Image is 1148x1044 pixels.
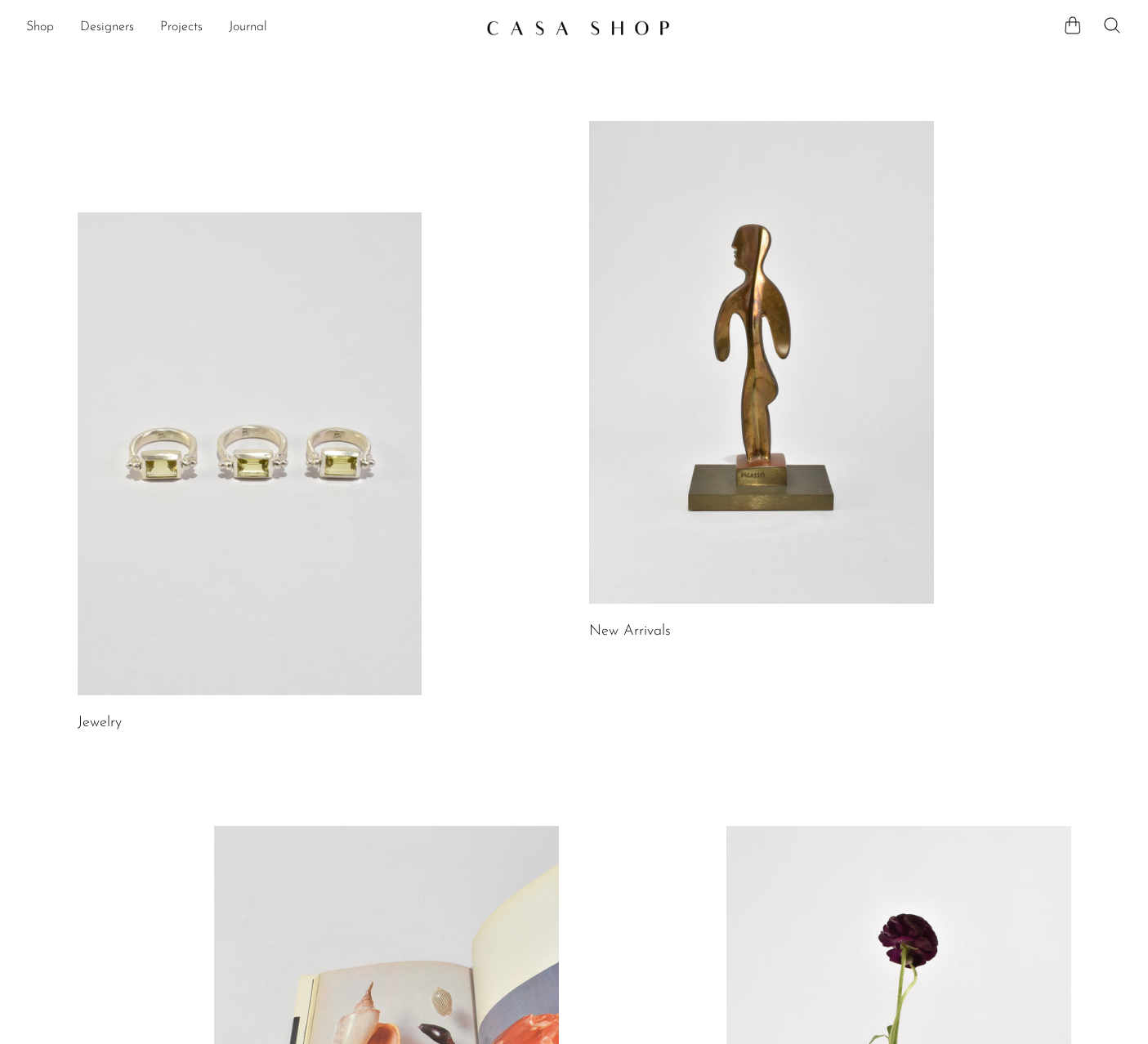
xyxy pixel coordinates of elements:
[229,17,267,38] a: Journal
[26,14,473,42] ul: NEW HEADER MENU
[160,17,203,38] a: Projects
[589,624,671,639] a: New Arrivals
[26,14,473,42] nav: Desktop navigation
[26,17,54,38] a: Shop
[78,716,122,730] a: Jewelry
[80,17,134,38] a: Designers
